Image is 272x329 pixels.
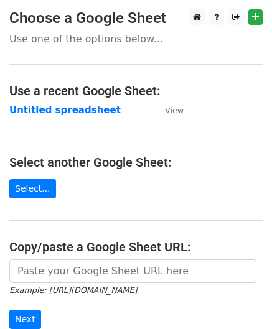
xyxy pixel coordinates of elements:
a: Untitled spreadsheet [9,104,121,116]
p: Use one of the options below... [9,32,263,45]
h4: Copy/paste a Google Sheet URL: [9,239,263,254]
small: Example: [URL][DOMAIN_NAME] [9,285,137,295]
small: View [165,106,184,115]
h4: Select another Google Sheet: [9,155,263,170]
input: Paste your Google Sheet URL here [9,259,256,283]
a: Select... [9,179,56,198]
h3: Choose a Google Sheet [9,9,263,27]
input: Next [9,310,41,329]
h4: Use a recent Google Sheet: [9,83,263,98]
a: View [152,104,184,116]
